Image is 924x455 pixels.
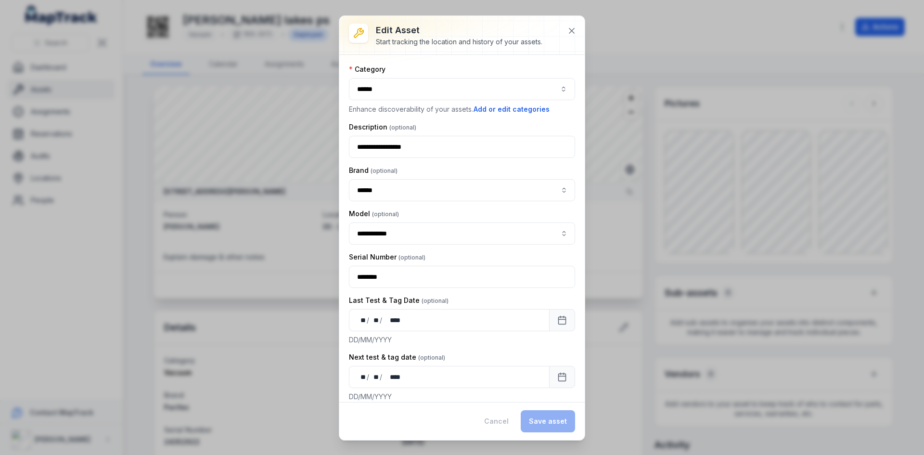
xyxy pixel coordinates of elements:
[549,366,575,388] button: Calendar
[380,372,383,382] div: /
[370,315,380,325] div: month,
[349,209,399,219] label: Model
[473,104,550,115] button: Add or edit categories
[349,104,575,115] p: Enhance discoverability of your assets.
[383,372,401,382] div: year,
[349,179,575,201] input: asset-edit:cf[95398f92-8612-421e-aded-2a99c5a8da30]-label
[549,309,575,331] button: Calendar
[349,222,575,245] input: asset-edit:cf[ae11ba15-1579-4ecc-996c-910ebae4e155]-label
[349,166,398,175] label: Brand
[349,352,445,362] label: Next test & tag date
[349,392,575,402] p: DD/MM/YYYY
[357,372,367,382] div: day,
[349,65,385,74] label: Category
[380,315,383,325] div: /
[349,122,416,132] label: Description
[376,37,542,47] div: Start tracking the location and history of your assets.
[349,335,575,345] p: DD/MM/YYYY
[349,296,449,305] label: Last Test & Tag Date
[376,24,542,37] h3: Edit asset
[357,315,367,325] div: day,
[370,372,380,382] div: month,
[383,315,401,325] div: year,
[349,252,425,262] label: Serial Number
[367,372,370,382] div: /
[367,315,370,325] div: /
